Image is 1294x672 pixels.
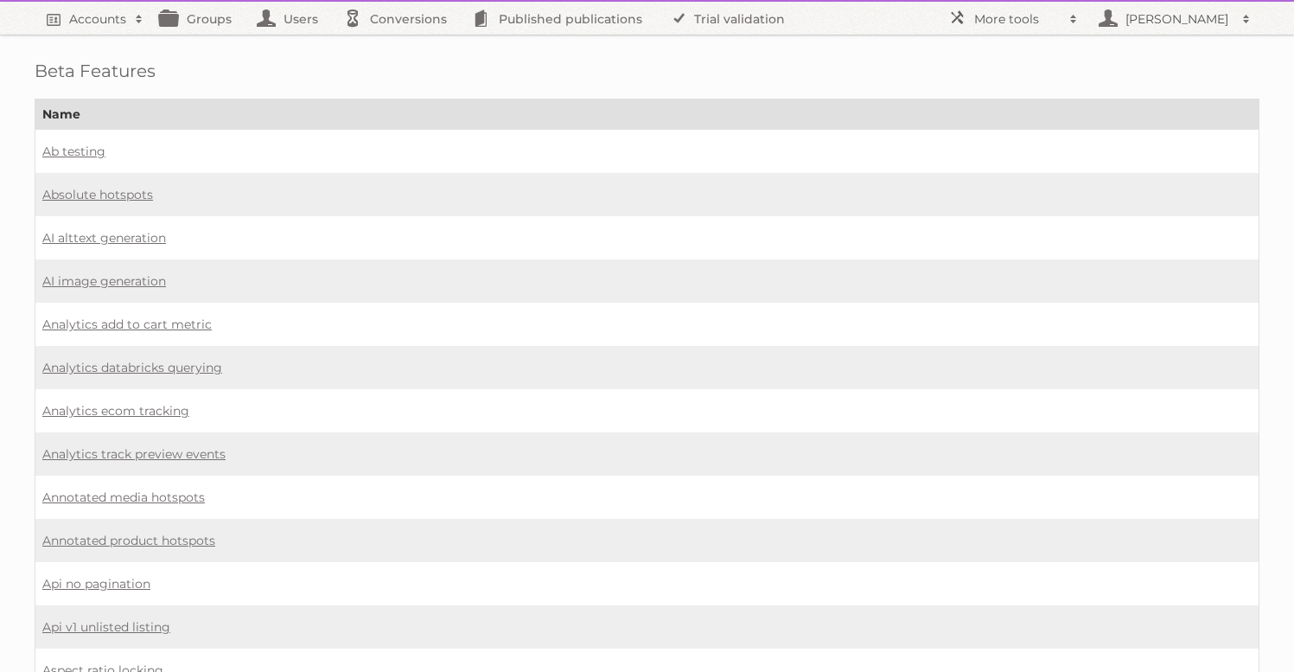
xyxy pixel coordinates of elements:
[42,144,105,159] a: Ab testing
[35,2,152,35] a: Accounts
[660,2,802,35] a: Trial validation
[42,230,166,246] a: AI alttext generation
[42,576,150,592] a: Api no pagination
[35,99,1259,130] th: Name
[335,2,464,35] a: Conversions
[42,360,222,375] a: Analytics databricks querying
[42,619,170,635] a: Api v1 unlisted listing
[42,187,153,202] a: Absolute hotspots
[35,61,1259,81] h1: Beta Features
[69,10,126,28] h2: Accounts
[42,273,166,289] a: AI image generation
[42,317,212,332] a: Analytics add to cart metric
[1087,2,1259,35] a: [PERSON_NAME]
[940,2,1087,35] a: More tools
[1121,10,1233,28] h2: [PERSON_NAME]
[42,403,189,419] a: Analytics ecom tracking
[249,2,335,35] a: Users
[464,2,660,35] a: Published publications
[42,446,226,462] a: Analytics track preview events
[152,2,249,35] a: Groups
[42,490,205,505] a: Annotated media hotspots
[42,533,215,548] a: Annotated product hotspots
[974,10,1061,28] h2: More tools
